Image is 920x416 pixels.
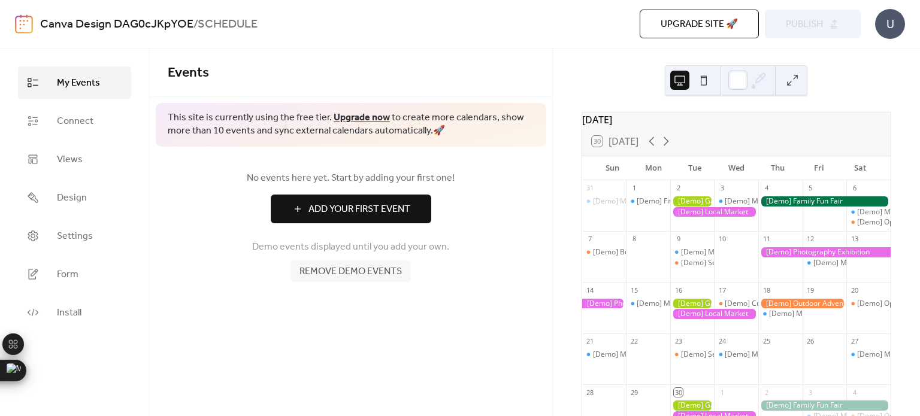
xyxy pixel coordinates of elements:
[290,260,411,282] button: Remove demo events
[846,207,891,217] div: [Demo] Morning Yoga Bliss
[57,306,81,320] span: Install
[806,388,815,397] div: 3
[582,350,627,360] div: [Demo] Morning Yoga Bliss
[718,286,727,294] div: 17
[582,113,891,127] div: [DATE]
[633,156,674,180] div: Mon
[681,258,771,268] div: [Demo] Seniors' Social Tea
[40,13,193,36] a: Canva Design DAG0cJKpYOE
[718,388,727,397] div: 1
[586,337,595,346] div: 21
[670,258,715,268] div: [Demo] Seniors' Social Tea
[586,388,595,397] div: 28
[57,76,100,90] span: My Events
[586,184,595,193] div: 31
[840,156,881,180] div: Sat
[762,184,771,193] div: 4
[670,400,715,411] div: [Demo] Gardening Workshop
[18,66,131,99] a: My Events
[57,153,83,167] span: Views
[168,60,209,86] span: Events
[630,235,638,244] div: 8
[758,247,891,257] div: [Demo] Photography Exhibition
[846,350,891,360] div: [Demo] Morning Yoga Bliss
[758,196,891,207] div: [Demo] Family Fun Fair
[626,299,670,309] div: [Demo] Morning Yoga Bliss
[18,181,131,214] a: Design
[18,105,131,137] a: Connect
[725,350,816,360] div: [Demo] Morning Yoga Bliss
[637,196,723,207] div: [Demo] Fitness Bootcamp
[725,196,816,207] div: [Demo] Morning Yoga Bliss
[15,14,33,34] img: logo
[198,13,258,36] b: SCHEDULE
[593,196,684,207] div: [Demo] Morning Yoga Bliss
[640,10,759,38] button: Upgrade site 🚀
[586,235,595,244] div: 7
[850,337,859,346] div: 27
[846,217,891,227] div: [Demo] Open Mic Night
[193,13,198,36] b: /
[593,247,689,257] div: [Demo] Book Club Gathering
[670,309,758,319] div: [Demo] Local Market
[769,309,860,319] div: [Demo] Morning Yoga Bliss
[582,247,627,257] div: [Demo] Book Club Gathering
[674,388,683,397] div: 30
[57,191,87,205] span: Design
[725,299,828,309] div: [Demo] Culinary Cooking Class
[850,184,859,193] div: 6
[661,17,738,32] span: Upgrade site 🚀
[875,9,905,39] div: U
[846,299,891,309] div: [Demo] Open Mic Night
[57,229,93,244] span: Settings
[670,247,715,257] div: [Demo] Morning Yoga Bliss
[758,299,846,309] div: [Demo] Outdoor Adventure Day
[18,220,131,252] a: Settings
[670,196,715,207] div: [Demo] Gardening Workshop
[681,247,772,257] div: [Demo] Morning Yoga Bliss
[57,114,93,129] span: Connect
[593,350,684,360] div: [Demo] Morning Yoga Bliss
[813,258,904,268] div: [Demo] Morning Yoga Bliss
[582,299,627,309] div: [Demo] Photography Exhibition
[168,111,534,138] span: This site is currently using the free tier. to create more calendars, show more than 10 events an...
[57,268,78,282] span: Form
[806,235,815,244] div: 12
[308,202,410,217] span: Add Your First Event
[271,195,431,223] button: Add Your First Event
[716,156,757,180] div: Wed
[714,196,758,207] div: [Demo] Morning Yoga Bliss
[850,286,859,294] div: 20
[758,400,891,411] div: [Demo] Family Fun Fair
[803,258,847,268] div: [Demo] Morning Yoga Bliss
[670,207,758,217] div: [Demo] Local Market
[670,350,715,360] div: [Demo] Seniors' Social Tea
[18,143,131,175] a: Views
[681,350,771,360] div: [Demo] Seniors' Social Tea
[670,299,715,309] div: [Demo] Gardening Workshop
[762,235,771,244] div: 11
[18,258,131,290] a: Form
[168,195,534,223] a: Add Your First Event
[806,286,815,294] div: 19
[674,286,683,294] div: 16
[299,265,402,279] span: Remove demo events
[586,286,595,294] div: 14
[334,108,390,127] a: Upgrade now
[626,196,670,207] div: [Demo] Fitness Bootcamp
[798,156,840,180] div: Fri
[630,337,638,346] div: 22
[850,388,859,397] div: 4
[168,171,534,186] span: No events here yet. Start by adding your first one!
[762,337,771,346] div: 25
[718,235,727,244] div: 10
[758,309,803,319] div: [Demo] Morning Yoga Bliss
[674,337,683,346] div: 23
[757,156,798,180] div: Thu
[674,156,716,180] div: Tue
[762,286,771,294] div: 18
[630,286,638,294] div: 15
[674,235,683,244] div: 9
[850,235,859,244] div: 13
[718,184,727,193] div: 3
